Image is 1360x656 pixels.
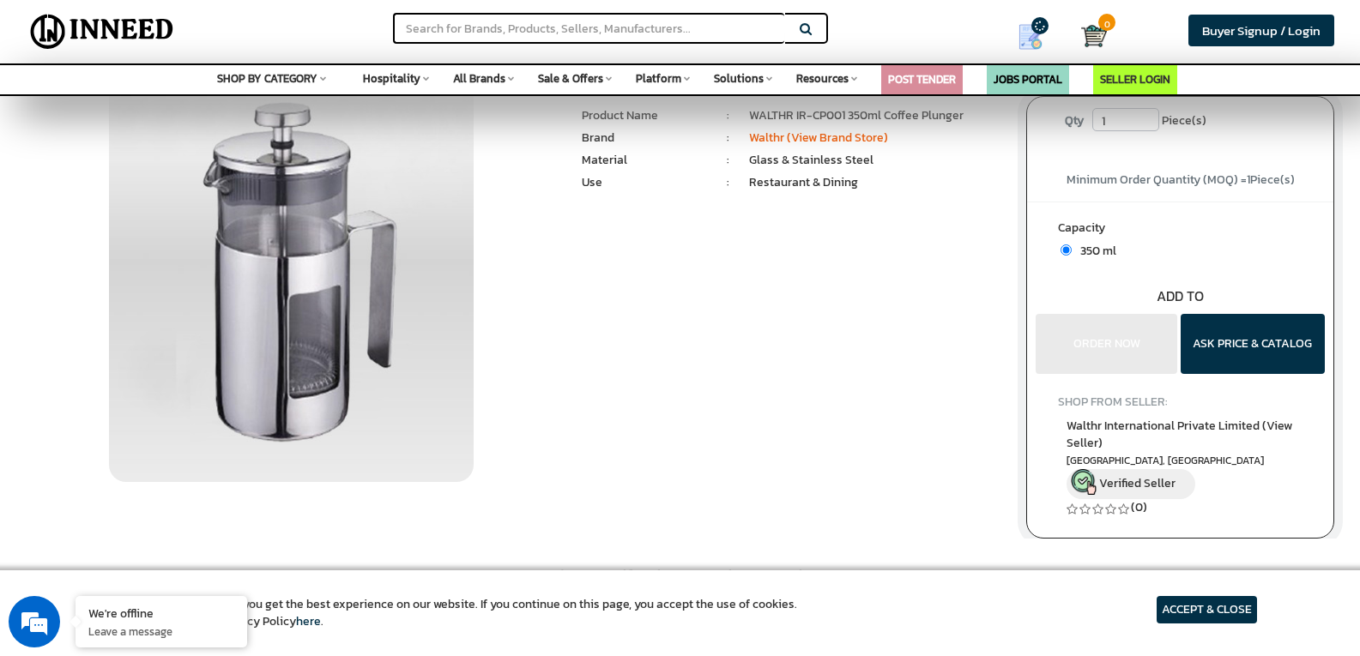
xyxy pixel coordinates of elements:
[888,71,956,87] a: POST TENDER
[707,152,749,169] li: :
[1100,71,1170,87] a: SELLER LOGIN
[707,107,749,124] li: :
[1072,242,1116,260] span: 350 ml
[1157,596,1257,623] article: ACCEPT & CLOSE
[749,107,1000,124] li: WALTHR IR-CP001 350ml Coffee Plunger
[1056,108,1092,134] label: Qty
[1067,417,1294,499] a: Walthr International Private Limited (View Seller) [GEOGRAPHIC_DATA], [GEOGRAPHIC_DATA] Verified ...
[707,129,749,147] li: :
[636,70,681,87] span: Platform
[1098,14,1115,31] span: 0
[582,129,707,147] li: Brand
[453,70,505,87] span: All Brands
[88,623,234,639] p: Leave a message
[1067,454,1294,468] span: Bangalore
[1058,220,1303,241] label: Capacity
[1067,171,1295,189] span: Minimum Order Quantity (MOQ) = Piece(s)
[1188,15,1334,46] a: Buyer Signup / Login
[994,71,1062,87] a: JOBS PORTAL
[217,70,317,87] span: SHOP BY CATEGORY
[1162,108,1206,134] span: Piece(s)
[1067,417,1292,452] span: Walthr International Private Limited
[1099,474,1176,492] span: Verified Seller
[749,152,1000,169] li: Glass & Stainless Steel
[1131,498,1147,516] a: (0)
[296,612,321,630] a: here
[582,107,707,124] li: Product Name
[88,605,234,621] div: We're offline
[714,70,764,87] span: Solutions
[23,10,181,53] img: Inneed.Market
[363,70,420,87] span: Hospitality
[796,70,849,87] span: Resources
[749,174,1000,191] li: Restaurant & Dining
[1058,395,1303,408] h4: SHOP FROM SELLER:
[582,152,707,169] li: Material
[1081,23,1107,49] img: Cart
[1202,21,1321,40] span: Buyer Signup / Login
[393,13,784,44] input: Search for Brands, Products, Sellers, Manufacturers...
[707,174,749,191] li: :
[1027,286,1333,306] div: ADD TO
[1071,469,1097,495] img: inneed-verified-seller-icon.png
[582,174,707,191] li: Use
[1181,314,1325,374] button: ASK PRICE & CATALOG
[1247,171,1250,189] span: 1
[749,129,888,147] a: Walthr (View Brand Store)
[109,53,474,482] img: WALTHR IR CP001 350 ml Coffee Plunger
[993,17,1081,57] a: my Quotes
[692,556,840,595] a: Ratings & Reviews
[1018,24,1043,50] img: Show My Quotes
[1081,17,1095,55] a: Cart 0
[519,556,691,597] a: Product Specification
[538,70,603,87] span: Sale & Offers
[103,596,797,630] article: We use cookies to ensure you get the best experience on our website. If you continue on this page...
